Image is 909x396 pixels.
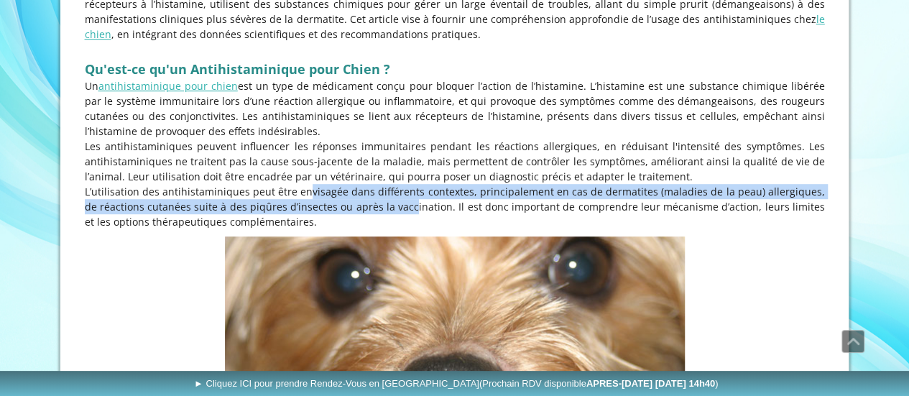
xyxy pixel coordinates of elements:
[841,330,864,353] a: Défiler vers le haut
[85,139,825,184] p: Les antihistaminiques peuvent influencer les réponses immunitaires pendant les réactions allergiq...
[85,184,825,229] p: L’utilisation des antihistaminiques peut être envisagée dans différents contextes, principalement...
[85,12,825,41] a: le chien
[98,79,238,93] a: antihistaminique pour chien
[479,378,719,389] span: (Prochain RDV disponible )
[842,331,864,352] span: Défiler vers le haut
[586,378,715,389] b: APRES-[DATE] [DATE] 14h40
[194,378,718,389] span: ► Cliquez ICI pour prendre Rendez-Vous en [GEOGRAPHIC_DATA]
[85,60,390,78] span: Qu'est-ce qu'un Antihistaminique pour Chien ?
[85,78,825,139] p: Un est un type de médicament conçu pour bloquer l’action de l’histamine. L’histamine est une subs...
